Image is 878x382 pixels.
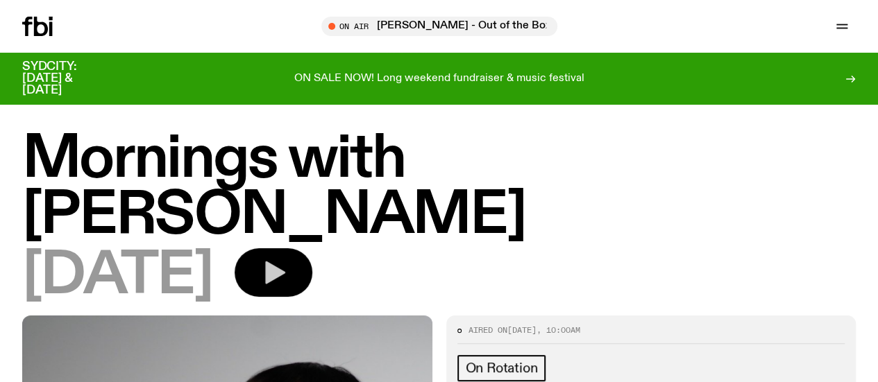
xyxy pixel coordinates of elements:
[321,17,557,36] button: On Air[PERSON_NAME] - Out of the Box
[537,324,580,336] span: , 10:00am
[457,355,546,381] a: On Rotation
[22,61,111,96] h3: SYDCITY: [DATE] & [DATE]
[468,324,507,336] span: Aired on
[507,324,537,336] span: [DATE]
[466,361,538,376] span: On Rotation
[22,248,212,304] span: [DATE]
[294,73,584,85] p: ON SALE NOW! Long weekend fundraiser & music festival
[22,132,856,244] h1: Mornings with [PERSON_NAME]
